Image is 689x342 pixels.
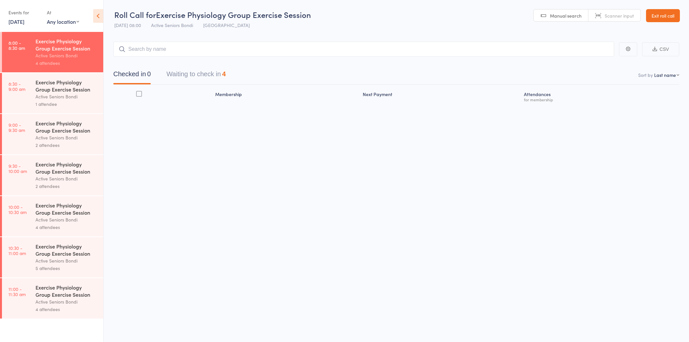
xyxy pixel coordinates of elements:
div: for membership [524,97,677,102]
span: Manual search [550,12,582,19]
time: 9:30 - 10:00 am [8,163,27,174]
time: 10:00 - 10:30 am [8,204,27,215]
span: Scanner input [605,12,634,19]
div: 4 attendees [35,223,98,231]
div: Active Seniors Bondi [35,52,98,59]
a: 10:30 -11:00 amExercise Physiology Group Exercise SessionActive Seniors Bondi5 attendees [2,237,103,278]
div: Last name [654,72,676,78]
div: 2 attendees [35,182,98,190]
div: Exercise Physiology Group Exercise Session [35,120,98,134]
a: 9:30 -10:00 amExercise Physiology Group Exercise SessionActive Seniors Bondi2 attendees [2,155,103,195]
time: 10:30 - 11:00 am [8,245,26,256]
div: 1 attendee [35,100,98,108]
div: Active Seniors Bondi [35,298,98,306]
span: Roll Call for [114,9,156,20]
a: 11:00 -11:30 amExercise Physiology Group Exercise SessionActive Seniors Bondi4 attendees [2,278,103,319]
button: Waiting to check in4 [166,67,226,84]
div: Exercise Physiology Group Exercise Session [35,243,98,257]
div: Active Seniors Bondi [35,257,98,264]
div: Exercise Physiology Group Exercise Session [35,202,98,216]
a: 8:00 -8:30 amExercise Physiology Group Exercise SessionActive Seniors Bondi4 attendees [2,32,103,72]
div: At [47,7,79,18]
div: Any location [47,18,79,25]
div: Exercise Physiology Group Exercise Session [35,78,98,93]
time: 11:00 - 11:30 am [8,286,26,297]
button: Checked in0 [113,67,151,84]
time: 8:30 - 9:00 am [8,81,25,92]
a: [DATE] [8,18,24,25]
span: [GEOGRAPHIC_DATA] [203,22,250,28]
div: Active Seniors Bondi [35,216,98,223]
div: Events for [8,7,40,18]
a: Exit roll call [646,9,680,22]
time: 9:00 - 9:30 am [8,122,25,133]
div: 5 attendees [35,264,98,272]
span: Active Seniors Bondi [151,22,193,28]
button: CSV [642,42,679,56]
span: [DATE] 08:00 [114,22,141,28]
a: 9:00 -9:30 amExercise Physiology Group Exercise SessionActive Seniors Bondi2 attendees [2,114,103,154]
div: Active Seniors Bondi [35,93,98,100]
input: Search by name [113,42,614,57]
div: 2 attendees [35,141,98,149]
a: 10:00 -10:30 amExercise Physiology Group Exercise SessionActive Seniors Bondi4 attendees [2,196,103,236]
div: Exercise Physiology Group Exercise Session [35,37,98,52]
div: Exercise Physiology Group Exercise Session [35,161,98,175]
a: 8:30 -9:00 amExercise Physiology Group Exercise SessionActive Seniors Bondi1 attendee [2,73,103,113]
span: Exercise Physiology Group Exercise Session [156,9,311,20]
div: Exercise Physiology Group Exercise Session [35,284,98,298]
div: 4 attendees [35,59,98,67]
div: Atten­dances [521,88,679,105]
label: Sort by [638,72,653,78]
div: Active Seniors Bondi [35,175,98,182]
time: 8:00 - 8:30 am [8,40,25,50]
div: Membership [213,88,360,105]
div: 0 [147,70,151,78]
div: 4 [222,70,226,78]
div: 4 attendees [35,306,98,313]
div: Active Seniors Bondi [35,134,98,141]
div: Next Payment [360,88,521,105]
